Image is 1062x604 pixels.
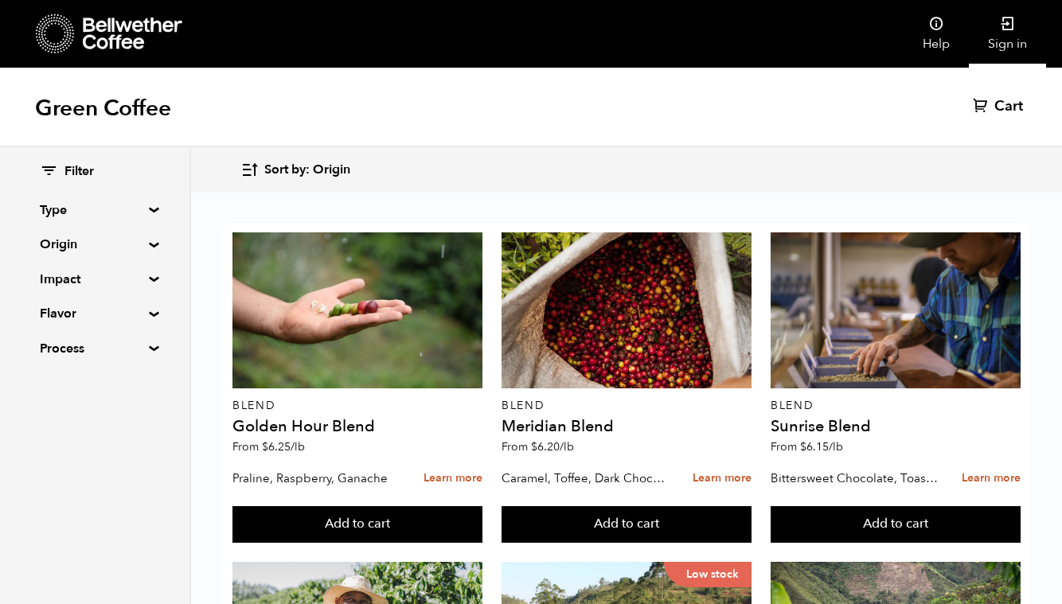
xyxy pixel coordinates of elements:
summary: Type [40,201,150,220]
span: $ [531,439,537,454]
span: From [232,439,305,454]
p: Low stock [664,562,752,587]
a: Cart [973,97,1027,116]
h4: Golden Hour Blend [232,419,482,434]
button: Sort by: Origin [240,151,350,189]
p: Blend [232,400,482,411]
h4: Meridian Blend [502,419,752,434]
button: Add to cart [232,506,482,543]
button: Add to cart [771,506,1021,543]
span: $ [800,439,806,454]
summary: Origin [40,235,150,254]
a: Learn more [424,462,482,496]
span: From [771,439,843,454]
span: Cart [994,97,1023,116]
p: Blend [502,400,752,411]
span: /lb [560,439,574,454]
span: /lb [291,439,305,454]
p: Caramel, Toffee, Dark Chocolate [502,466,671,490]
summary: Impact [40,270,150,289]
summary: Process [40,339,150,358]
span: $ [262,439,268,454]
h1: Green Coffee [35,94,171,123]
bdi: 6.20 [531,439,574,454]
button: Add to cart [502,506,752,543]
a: Learn more [693,462,752,496]
p: Blend [771,400,1021,411]
a: Learn more [962,462,1021,496]
summary: Flavor [40,304,150,323]
h4: Sunrise Blend [771,419,1021,434]
span: Filter [64,163,94,181]
bdi: 6.25 [262,439,305,454]
span: From [502,439,574,454]
p: Bittersweet Chocolate, Toasted Marshmallow, Candied Orange, Praline [771,466,940,490]
span: Sort by: Origin [264,162,350,179]
p: Praline, Raspberry, Ganache [232,466,402,490]
span: /lb [829,439,843,454]
bdi: 6.15 [800,439,843,454]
